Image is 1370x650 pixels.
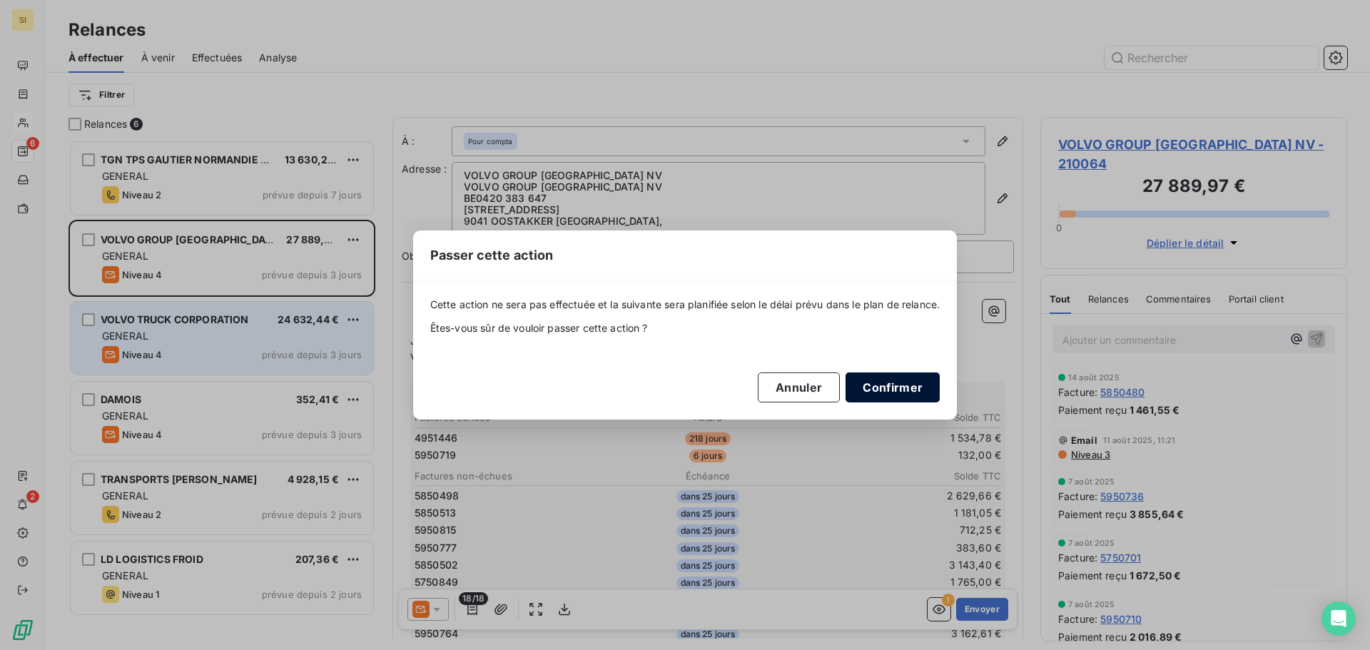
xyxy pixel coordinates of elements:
[846,372,940,402] button: Confirmer
[430,298,940,312] span: Cette action ne sera pas effectuée et la suivante sera planifiée selon le délai prévu dans le pla...
[1321,601,1356,636] div: Open Intercom Messenger
[758,372,840,402] button: Annuler
[430,321,940,335] span: Êtes-vous sûr de vouloir passer cette action ?
[430,245,554,265] span: Passer cette action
